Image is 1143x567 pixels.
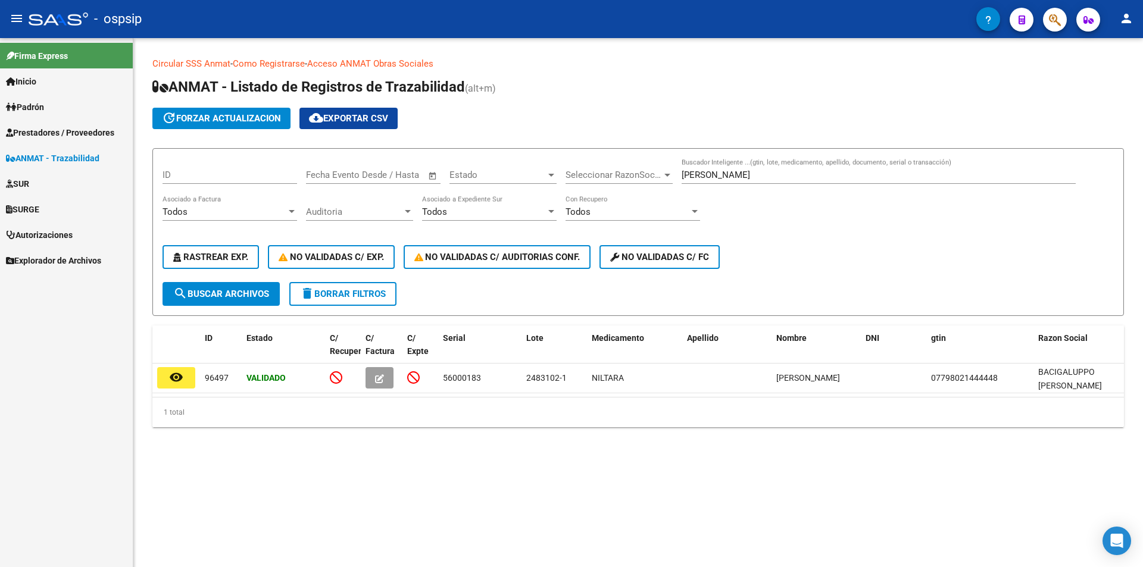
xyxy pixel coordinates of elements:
span: Autorizaciones [6,228,73,242]
datatable-header-cell: C/ Recupero [325,325,361,378]
span: Lote [526,333,544,343]
datatable-header-cell: Lote [521,325,587,378]
datatable-header-cell: Estado [242,325,325,378]
input: Fecha inicio [306,170,354,180]
span: 56000183 [443,373,481,383]
span: [PERSON_NAME] [776,373,840,383]
span: ANMAT - Trazabilidad [6,152,99,165]
span: Todos [422,206,447,217]
div: 1 total [152,397,1124,427]
button: Borrar Filtros [289,282,396,306]
span: Prestadores / Proveedores [6,126,114,139]
span: NILTARA [592,373,624,383]
input: Fecha fin [365,170,423,180]
p: - - [152,57,1124,70]
mat-icon: delete [300,286,314,300]
span: DNI [866,333,879,343]
a: Acceso ANMAT Obras Sociales [307,58,433,69]
span: Razon Social [1038,333,1088,343]
button: No Validadas c/ Auditorias Conf. [404,245,591,269]
span: 2483102-1 [526,373,567,383]
span: Estado [246,333,273,343]
span: Inicio [6,75,36,88]
span: No validadas c/ FC [610,252,709,262]
datatable-header-cell: Apellido [682,325,772,378]
mat-icon: person [1119,11,1133,26]
span: 96497 [205,373,229,383]
span: gtin [931,333,946,343]
datatable-header-cell: Medicamento [587,325,682,378]
span: Padrón [6,101,44,114]
a: Documentacion trazabilidad [433,58,545,69]
datatable-header-cell: C/ Factura [361,325,402,378]
button: No Validadas c/ Exp. [268,245,395,269]
span: No Validadas c/ Exp. [279,252,384,262]
datatable-header-cell: gtin [926,325,1033,378]
a: Como Registrarse [233,58,305,69]
span: Todos [566,206,591,217]
strong: Validado [246,373,286,383]
span: Auditoria [306,206,402,217]
span: BACIGALUPPO [PERSON_NAME] [1038,367,1102,390]
button: Rastrear Exp. [163,245,259,269]
div: Open Intercom Messenger [1103,527,1131,555]
datatable-header-cell: DNI [861,325,926,378]
span: Seleccionar RazonSocial [566,170,662,180]
datatable-header-cell: Nombre [772,325,861,378]
span: Borrar Filtros [300,289,386,299]
mat-icon: cloud_download [309,111,323,125]
span: Nombre [776,333,807,343]
button: Exportar CSV [299,108,398,129]
span: - ospsip [94,6,142,32]
span: SURGE [6,203,39,216]
button: Buscar Archivos [163,282,280,306]
span: C/ Recupero [330,333,366,356]
button: No validadas c/ FC [599,245,720,269]
button: forzar actualizacion [152,108,291,129]
span: Explorador de Archivos [6,254,101,267]
span: Buscar Archivos [173,289,269,299]
span: forzar actualizacion [162,113,281,124]
span: 07798021444448 [931,373,998,383]
span: ANMAT - Listado de Registros de Trazabilidad [152,79,465,95]
mat-icon: menu [10,11,24,26]
span: C/ Expte [407,333,429,356]
span: Medicamento [592,333,644,343]
datatable-header-cell: ID [200,325,242,378]
mat-icon: update [162,111,176,125]
span: Rastrear Exp. [173,252,248,262]
span: Serial [443,333,466,343]
mat-icon: remove_red_eye [169,370,183,384]
span: SUR [6,177,29,190]
datatable-header-cell: Razon Social [1033,325,1123,378]
mat-icon: search [173,286,188,300]
span: Apellido [687,333,719,343]
span: No Validadas c/ Auditorias Conf. [414,252,580,262]
span: Firma Express [6,49,68,62]
span: Exportar CSV [309,113,388,124]
span: Todos [163,206,188,217]
span: ID [205,333,213,343]
datatable-header-cell: C/ Expte [402,325,438,378]
span: C/ Factura [366,333,395,356]
span: (alt+m) [465,83,496,94]
button: Open calendar [426,169,440,183]
datatable-header-cell: Serial [438,325,521,378]
a: Circular SSS Anmat [152,58,230,69]
span: Estado [449,170,546,180]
